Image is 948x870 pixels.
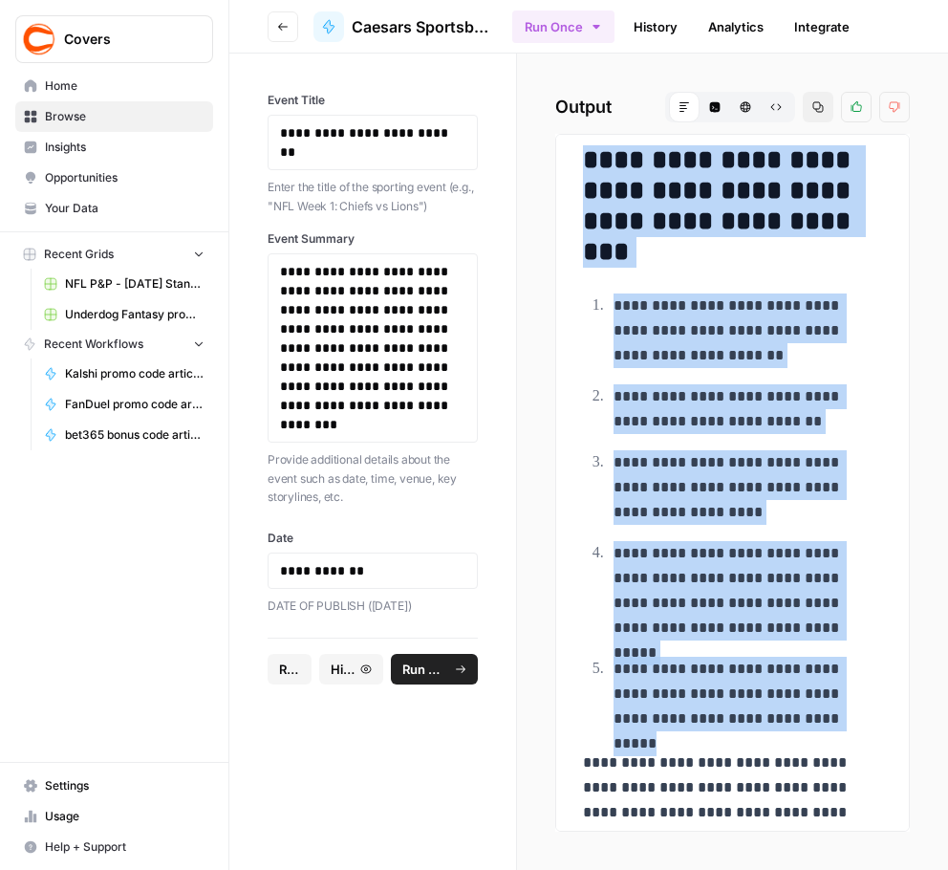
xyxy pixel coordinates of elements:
span: Insights [45,139,205,156]
span: bet365 bonus code articles [65,426,205,444]
h2: Output [555,92,910,122]
p: Enter the title of the sporting event (e.g., "NFL Week 1: Chiefs vs Lions") [268,178,478,215]
span: Help + Support [45,838,205,856]
span: Run Workflow [402,660,448,679]
label: Date [268,530,478,547]
span: Caesars Sportsbook promo code articles [352,15,497,38]
span: Covers [64,30,180,49]
a: Insights [15,132,213,163]
span: Settings [45,777,205,794]
a: Settings [15,771,213,801]
button: Help + Support [15,832,213,862]
a: Home [15,71,213,101]
button: Run Once [512,11,614,43]
a: Caesars Sportsbook promo code articles [313,11,497,42]
a: FanDuel promo code articles [35,389,213,420]
span: Reset [279,660,300,679]
span: Browse [45,108,205,125]
p: DATE OF PUBLISH ([DATE]) [268,597,478,616]
a: Browse [15,101,213,132]
button: Run Workflow [391,654,477,685]
a: Opportunities [15,163,213,193]
button: History [319,654,383,685]
label: Event Summary [268,230,478,248]
span: Home [45,77,205,95]
a: Underdog Fantasy promo code articles Grid [35,299,213,330]
p: Provide additional details about the event such as date, time, venue, key storylines, etc. [268,450,478,507]
span: Kalshi promo code articles [65,365,205,382]
a: Usage [15,801,213,832]
span: Opportunities [45,169,205,186]
a: bet365 bonus code articles [35,420,213,450]
button: Recent Grids [15,240,213,269]
a: Analytics [697,11,775,42]
span: History [331,660,355,679]
span: Your Data [45,200,205,217]
button: Workspace: Covers [15,15,213,63]
span: FanDuel promo code articles [65,396,205,413]
span: NFL P&P - [DATE] Standard (Production) Grid (1) [65,275,205,293]
label: Event Title [268,92,478,109]
span: Recent Grids [44,246,114,263]
a: NFL P&P - [DATE] Standard (Production) Grid (1) [35,269,213,299]
a: Integrate [783,11,861,42]
button: Recent Workflows [15,330,213,359]
a: Kalshi promo code articles [35,359,213,389]
a: Your Data [15,193,213,224]
span: Underdog Fantasy promo code articles Grid [65,306,205,323]
button: Reset [268,654,312,685]
span: Recent Workflows [44,336,143,353]
a: History [622,11,689,42]
img: Covers Logo [22,22,56,56]
span: Usage [45,808,205,825]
